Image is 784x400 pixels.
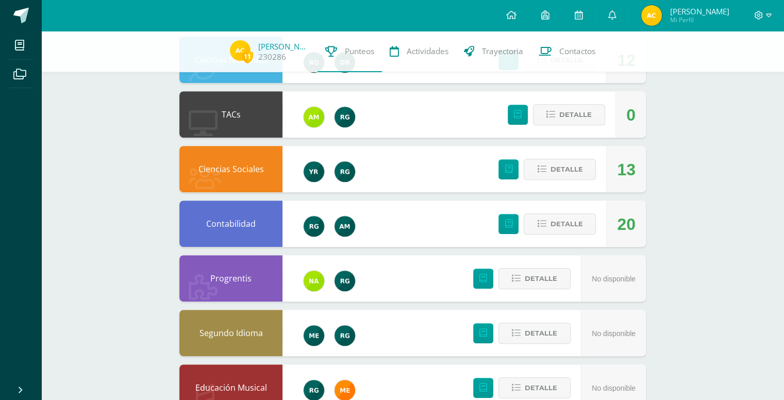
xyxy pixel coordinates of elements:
[482,46,523,57] span: Trayectoria
[498,377,571,398] button: Detalle
[179,255,282,302] div: Progrentis
[524,213,596,235] button: Detalle
[525,324,557,343] span: Detalle
[179,91,282,138] div: TACs
[304,107,324,127] img: fb2ca82e8de93e60a5b7f1e46d7c79f5.png
[407,46,448,57] span: Actividades
[335,161,355,182] img: 24ef3269677dd7dd963c57b86ff4a022.png
[335,107,355,127] img: 24ef3269677dd7dd963c57b86ff4a022.png
[550,160,582,179] span: Detalle
[345,46,374,57] span: Punteos
[498,268,571,289] button: Detalle
[258,41,310,52] a: [PERSON_NAME]
[304,271,324,291] img: 35a337993bdd6a3ef9ef2b9abc5596bd.png
[670,15,729,24] span: Mi Perfil
[335,271,355,291] img: 24ef3269677dd7dd963c57b86ff4a022.png
[592,384,636,392] span: No disponible
[230,40,251,61] img: b78a991aeed6a398176c0e0509a61588.png
[641,5,662,26] img: b78a991aeed6a398176c0e0509a61588.png
[525,269,557,288] span: Detalle
[382,31,456,72] a: Actividades
[531,31,603,72] a: Contactos
[335,216,355,237] img: 6e92675d869eb295716253c72d38e6e7.png
[318,31,382,72] a: Punteos
[670,6,729,16] span: [PERSON_NAME]
[179,201,282,247] div: Contabilidad
[592,329,636,338] span: No disponible
[524,159,596,180] button: Detalle
[617,146,636,193] div: 13
[559,105,592,124] span: Detalle
[626,92,636,138] div: 0
[304,325,324,346] img: e5319dee200a4f57f0a5ff00aaca67bb.png
[498,323,571,344] button: Detalle
[258,52,286,62] a: 230286
[525,378,557,397] span: Detalle
[456,31,531,72] a: Trayectoria
[242,50,253,63] span: 11
[617,201,636,247] div: 20
[304,216,324,237] img: 24ef3269677dd7dd963c57b86ff4a022.png
[335,325,355,346] img: 24ef3269677dd7dd963c57b86ff4a022.png
[592,275,636,283] span: No disponible
[550,214,582,234] span: Detalle
[179,146,282,192] div: Ciencias Sociales
[304,161,324,182] img: 765d7ba1372dfe42393184f37ff644ec.png
[559,46,595,57] span: Contactos
[179,310,282,356] div: Segundo Idioma
[533,104,605,125] button: Detalle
